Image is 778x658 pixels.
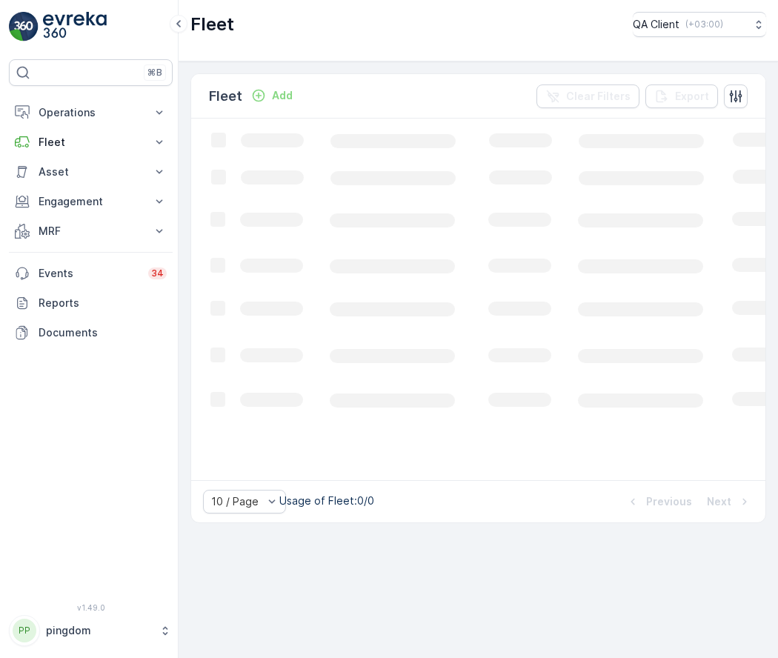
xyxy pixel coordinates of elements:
[39,194,143,209] p: Engagement
[9,615,173,646] button: PPpingdom
[705,493,754,511] button: Next
[279,493,374,508] p: Usage of Fleet : 0/0
[9,318,173,348] a: Documents
[151,267,164,279] p: 34
[675,89,709,104] p: Export
[646,494,692,509] p: Previous
[9,187,173,216] button: Engagement
[9,603,173,612] span: v 1.49.0
[633,17,679,32] p: QA Client
[9,288,173,318] a: Reports
[39,266,139,281] p: Events
[566,89,631,104] p: Clear Filters
[147,67,162,79] p: ⌘B
[43,12,107,41] img: logo_light-DOdMpM7g.png
[9,259,173,288] a: Events34
[536,84,639,108] button: Clear Filters
[39,296,167,310] p: Reports
[245,87,299,104] button: Add
[39,105,143,120] p: Operations
[9,12,39,41] img: logo
[13,619,36,642] div: PP
[633,12,766,37] button: QA Client(+03:00)
[9,216,173,246] button: MRF
[190,13,234,36] p: Fleet
[624,493,694,511] button: Previous
[39,164,143,179] p: Asset
[645,84,718,108] button: Export
[685,19,723,30] p: ( +03:00 )
[209,86,242,107] p: Fleet
[707,494,731,509] p: Next
[9,157,173,187] button: Asset
[9,127,173,157] button: Fleet
[39,135,143,150] p: Fleet
[272,88,293,103] p: Add
[39,224,143,239] p: MRF
[46,623,152,638] p: pingdom
[39,325,167,340] p: Documents
[9,98,173,127] button: Operations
